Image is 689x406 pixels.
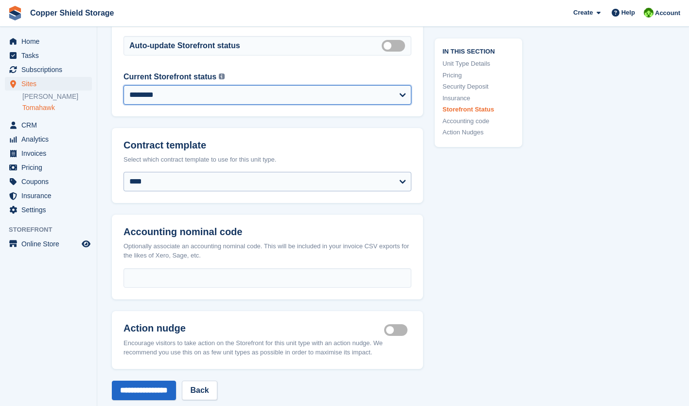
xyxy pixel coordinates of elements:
span: Settings [21,203,80,217]
h2: Accounting nominal code [124,226,411,238]
span: Invoices [21,147,80,160]
span: CRM [21,118,80,132]
span: In this section [442,46,514,55]
span: Coupons [21,175,80,188]
label: Auto manage storefront status [382,45,409,46]
a: menu [5,63,92,76]
a: Pricing [442,70,514,80]
span: Create [573,8,593,18]
span: Subscriptions [21,63,80,76]
a: menu [5,237,92,251]
a: menu [5,147,92,160]
label: Current Storefront status [124,71,216,83]
span: Storefront [9,225,97,235]
a: menu [5,203,92,217]
a: Accounting code [442,116,514,126]
a: menu [5,175,92,188]
img: stora-icon-8386f47178a22dfd0bd8f6a31ec36ba5ce8667c1dd55bd0f319d3a0aa187defe.svg [8,6,22,20]
img: icon-info-grey-7440780725fd019a000dd9b08b2336e03edf1995a4989e88bcd33f0948082b44.svg [219,74,225,79]
h2: Action nudge [124,323,384,334]
a: Security Deposit [442,82,514,92]
a: Back [182,381,217,400]
span: Sites [21,77,80,91]
span: Analytics [21,132,80,146]
span: Pricing [21,161,80,174]
span: Insurance [21,189,80,203]
span: Online Store [21,237,80,251]
div: Select which contract template to use for this unit type. [124,155,411,165]
h2: Contract template [124,140,411,151]
span: Account [655,8,680,18]
a: menu [5,161,92,174]
a: Copper Shield Storage [26,5,118,21]
a: Action Nudges [442,128,514,137]
a: menu [5,77,92,91]
div: Encourage visitors to take action on the Storefront for this unit type with an action nudge. We r... [124,338,411,357]
a: [PERSON_NAME] [22,92,92,101]
a: menu [5,118,92,132]
label: Is active [384,329,411,331]
a: Insurance [442,93,514,103]
a: Preview store [80,238,92,250]
img: Stephanie Wirhanowicz [644,8,654,18]
a: menu [5,132,92,146]
a: Unit Type Details [442,59,514,69]
span: Home [21,35,80,48]
a: Tomahawk [22,103,92,112]
span: Help [621,8,635,18]
a: menu [5,189,92,203]
a: Storefront Status [442,105,514,114]
a: menu [5,49,92,62]
a: menu [5,35,92,48]
label: Auto-update Storefront status [129,40,240,52]
div: Optionally associate an accounting nominal code. This will be included in your invoice CSV export... [124,241,411,260]
span: Tasks [21,49,80,62]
